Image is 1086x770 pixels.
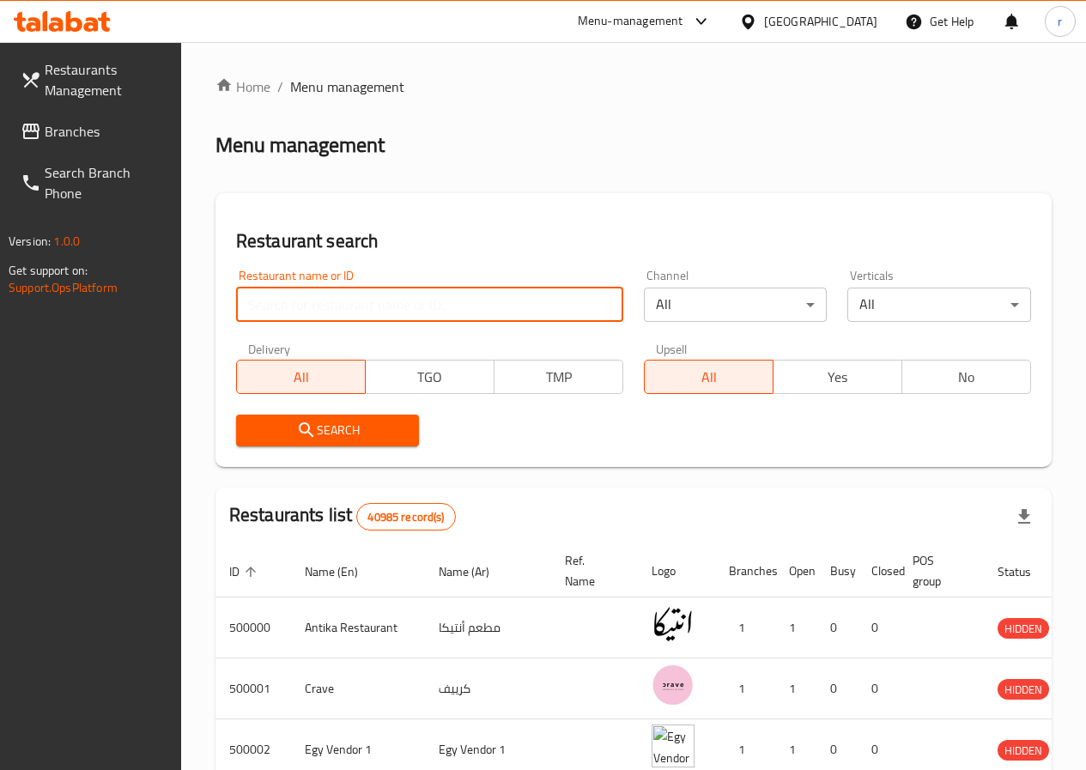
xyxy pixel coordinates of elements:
[291,597,425,658] td: Antika Restaurant
[229,502,456,531] h2: Restaurants list
[7,152,181,214] a: Search Branch Phone
[780,365,895,390] span: Yes
[244,365,359,390] span: All
[816,545,858,597] th: Busy
[236,415,420,446] button: Search
[9,259,88,282] span: Get support on:
[291,658,425,719] td: Crave
[439,561,512,582] span: Name (Ar)
[229,561,262,582] span: ID
[858,658,899,719] td: 0
[913,550,963,591] span: POS group
[715,658,775,719] td: 1
[7,111,181,152] a: Branches
[501,365,616,390] span: TMP
[425,597,551,658] td: مطعم أنتيكا
[816,658,858,719] td: 0
[998,679,1049,700] div: HIDDEN
[775,597,816,658] td: 1
[773,360,902,394] button: Yes
[652,664,695,706] img: Crave
[1058,12,1062,31] span: r
[652,365,767,390] span: All
[998,740,1049,761] div: HIDDEN
[652,603,695,646] img: Antika Restaurant
[998,680,1049,700] span: HIDDEN
[998,561,1053,582] span: Status
[45,162,167,203] span: Search Branch Phone
[644,360,774,394] button: All
[357,509,454,525] span: 40985 record(s)
[715,545,775,597] th: Branches
[215,597,291,658] td: 500000
[565,550,617,591] span: Ref. Name
[236,360,366,394] button: All
[909,365,1024,390] span: No
[656,343,688,355] label: Upsell
[775,545,816,597] th: Open
[764,12,877,31] div: [GEOGRAPHIC_DATA]
[715,597,775,658] td: 1
[638,545,715,597] th: Logo
[998,741,1049,761] span: HIDDEN
[305,561,380,582] span: Name (En)
[53,230,80,252] span: 1.0.0
[356,503,455,531] div: Total records count
[248,343,291,355] label: Delivery
[215,76,1052,97] nav: breadcrumb
[236,228,1031,254] h2: Restaurant search
[365,360,494,394] button: TGO
[425,658,551,719] td: كرييف
[236,288,623,322] input: Search for restaurant name or ID..
[215,76,270,97] a: Home
[901,360,1031,394] button: No
[652,725,695,767] img: Egy Vendor 1
[998,618,1049,639] div: HIDDEN
[45,59,167,100] span: Restaurants Management
[998,619,1049,639] span: HIDDEN
[816,597,858,658] td: 0
[290,76,404,97] span: Menu management
[9,230,51,252] span: Version:
[644,288,828,322] div: All
[858,545,899,597] th: Closed
[858,597,899,658] td: 0
[847,288,1031,322] div: All
[494,360,623,394] button: TMP
[215,131,385,159] h2: Menu management
[9,276,118,299] a: Support.OpsPlatform
[578,11,683,32] div: Menu-management
[215,658,291,719] td: 500001
[45,121,167,142] span: Branches
[250,420,406,441] span: Search
[373,365,488,390] span: TGO
[7,49,181,111] a: Restaurants Management
[277,76,283,97] li: /
[1004,496,1045,537] div: Export file
[775,658,816,719] td: 1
